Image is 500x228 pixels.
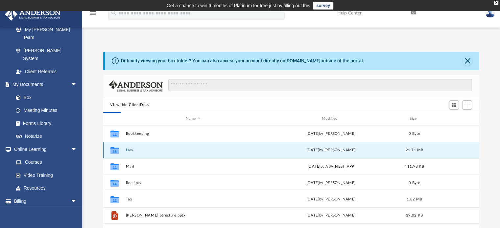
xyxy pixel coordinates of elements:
div: Modified [263,116,398,122]
div: Get a chance to win 6 months of Platinum for free just by filling out this [167,2,310,10]
a: [DOMAIN_NAME] [285,58,321,63]
a: menu [89,12,97,17]
div: Difficulty viewing your box folder? You can also access your account directly on outside of the p... [121,57,364,64]
a: Resources [9,182,84,195]
button: Law [126,148,260,152]
img: Anderson Advisors Platinum Portal [3,8,62,21]
a: Online Learningarrow_drop_down [5,143,84,156]
span: 21.71 MB [405,148,423,152]
img: User Pic [485,8,495,18]
span: 411.98 KB [405,165,424,168]
button: Tax [126,197,260,201]
div: close [494,1,498,5]
button: Viewable-ClientDocs [110,102,149,108]
button: [PERSON_NAME] Structure.pptx [126,214,260,218]
button: Switch to Grid View [449,100,459,110]
a: Courses [9,156,84,169]
a: Meeting Minutes [9,104,84,117]
a: Box [9,91,81,104]
i: search [110,9,117,16]
a: Forms Library [9,117,81,130]
a: Notarize [9,130,84,143]
button: Bookkeeping [126,132,260,136]
div: id [430,116,476,122]
a: Billingarrow_drop_down [5,195,87,208]
div: [DATE] by [PERSON_NAME] [263,131,398,137]
div: [DATE] by ABA_NEST_APP [263,164,398,170]
a: [PERSON_NAME] System [9,44,84,65]
button: Receipts [126,181,260,185]
button: Close [463,56,472,66]
a: My [PERSON_NAME] Team [9,23,81,44]
a: Video Training [9,169,81,182]
a: My Documentsarrow_drop_down [5,78,84,91]
span: 1.82 MB [407,197,422,201]
span: 0 Byte [409,181,420,185]
span: arrow_drop_down [71,78,84,92]
div: id [106,116,122,122]
span: 39.02 KB [406,214,422,218]
div: by [PERSON_NAME] [263,197,398,202]
button: Mail [126,164,260,169]
input: Search files and folders [168,79,472,91]
div: [DATE] by [PERSON_NAME] [263,213,398,219]
div: [DATE] by [PERSON_NAME] [263,147,398,153]
span: 0 Byte [409,132,420,135]
button: Add [462,100,472,110]
div: Name [125,116,260,122]
div: Size [401,116,427,122]
span: arrow_drop_down [71,195,84,208]
i: menu [89,9,97,17]
div: [DATE] by [PERSON_NAME] [263,180,398,186]
span: [DATE] [306,197,319,201]
a: survey [313,2,333,10]
a: Client Referrals [9,65,84,78]
span: arrow_drop_down [71,143,84,156]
